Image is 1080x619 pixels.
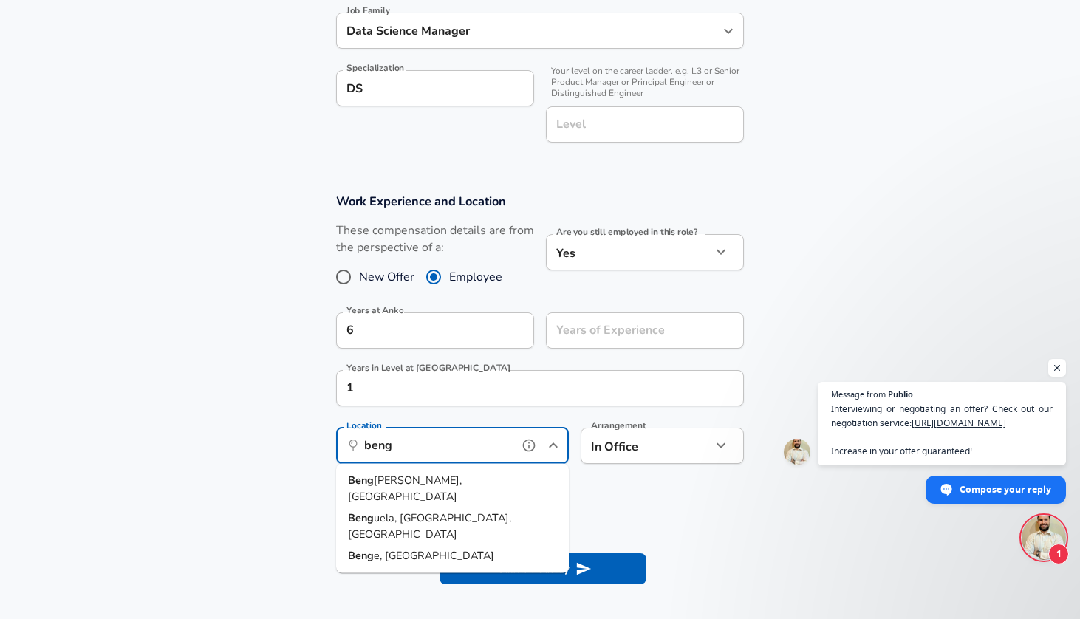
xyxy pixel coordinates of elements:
[1022,516,1066,560] div: Open chat
[546,234,711,270] div: Yes
[348,548,374,563] strong: Beng
[359,268,414,286] span: New Offer
[518,434,540,456] button: help
[449,268,502,286] span: Employee
[348,510,374,525] strong: Beng
[556,228,697,236] label: Are you still employed in this role?
[346,421,381,430] label: Location
[336,222,534,256] label: These compensation details are from the perspective of a:
[581,428,689,464] div: In Office
[343,19,715,42] input: Software Engineer
[543,435,564,456] button: Close
[718,21,739,41] button: Open
[374,548,494,563] span: e, [GEOGRAPHIC_DATA]
[1048,544,1069,564] span: 1
[336,312,502,349] input: 0
[591,421,646,430] label: Arrangement
[348,473,462,504] span: [PERSON_NAME], [GEOGRAPHIC_DATA]
[346,6,390,15] label: Job Family
[546,66,744,99] span: Your level on the career ladder. e.g. L3 or Senior Product Manager or Principal Engineer or Disti...
[346,306,403,315] label: Years at Anko
[336,70,534,106] input: Specialization
[336,193,744,210] h3: Work Experience and Location
[553,113,737,136] input: L3
[960,476,1051,502] span: Compose your reply
[348,510,511,541] span: uela, [GEOGRAPHIC_DATA], [GEOGRAPHIC_DATA]
[336,370,711,406] input: 1
[346,64,404,72] label: Specialization
[888,390,913,398] span: Publio
[348,473,374,488] strong: Beng
[546,312,711,349] input: 7
[831,402,1053,458] span: Interviewing or negotiating an offer? Check out our negotiation service: Increase in your offer g...
[346,363,511,372] label: Years in Level at [GEOGRAPHIC_DATA]
[831,390,886,398] span: Message from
